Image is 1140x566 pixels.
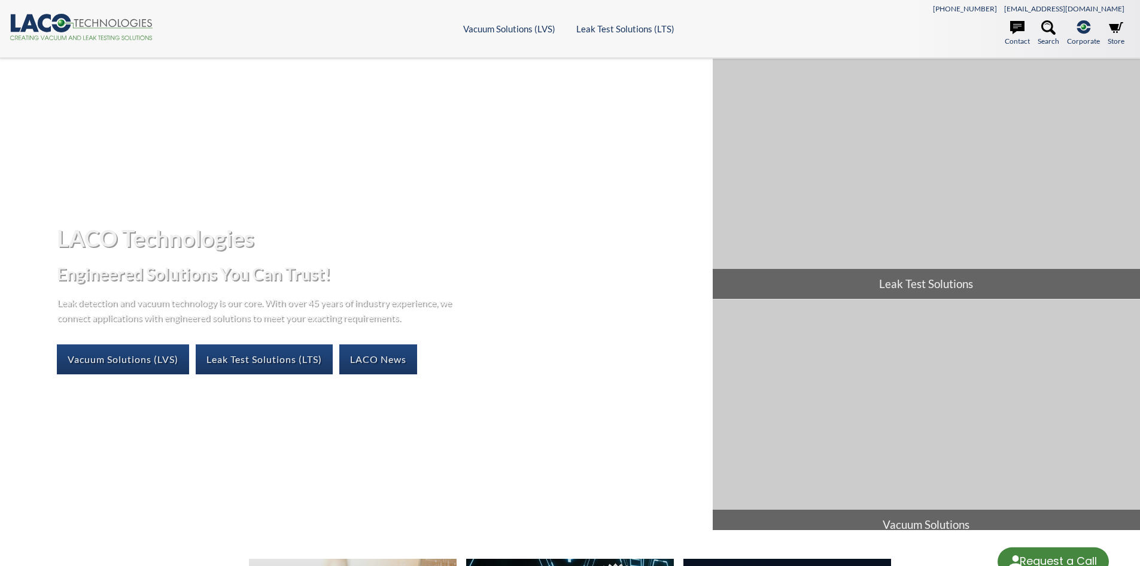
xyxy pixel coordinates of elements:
[1067,35,1100,47] span: Corporate
[463,23,555,34] a: Vacuum Solutions (LVS)
[1004,4,1124,13] a: [EMAIL_ADDRESS][DOMAIN_NAME]
[57,344,189,374] a: Vacuum Solutions (LVS)
[713,299,1140,540] a: Vacuum Solutions
[339,344,417,374] a: LACO News
[1038,20,1059,47] a: Search
[576,23,674,34] a: Leak Test Solutions (LTS)
[57,295,458,325] p: Leak detection and vacuum technology is our core. With over 45 years of industry experience, we c...
[1108,20,1124,47] a: Store
[713,510,1140,540] span: Vacuum Solutions
[57,223,703,253] h1: LACO Technologies
[57,263,703,285] h2: Engineered Solutions You Can Trust!
[713,269,1140,299] span: Leak Test Solutions
[713,59,1140,299] a: Leak Test Solutions
[196,344,333,374] a: Leak Test Solutions (LTS)
[933,4,997,13] a: [PHONE_NUMBER]
[1005,20,1030,47] a: Contact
